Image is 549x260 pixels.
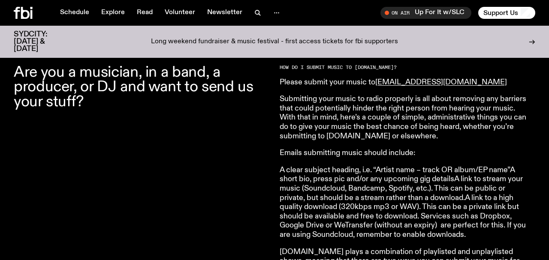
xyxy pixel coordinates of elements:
p: Long weekend fundraiser & music festival - first access tickets for fbi supporters [151,38,398,46]
a: Volunteer [160,7,200,19]
a: Explore [96,7,130,19]
p: A clear subject heading, i.e. “Artist name – track OR album/EP name”A short bio, press pic and/or... [280,166,527,240]
span: Support Us [483,9,518,17]
a: Schedule [55,7,94,19]
p: Emails submitting music should include: [280,149,527,158]
button: On AirUp For It w/SLC [380,7,471,19]
a: Read [132,7,158,19]
h2: HOW DO I SUBMIT MUSIC TO [DOMAIN_NAME]? [280,65,527,70]
p: Are you a musician, in a band, a producer, or DJ and want to send us your stuff? [14,65,269,109]
p: Please submit your music to [280,78,527,87]
h3: SYDCITY: [DATE] & [DATE] [14,31,69,53]
p: Submitting your music to radio properly is all about removing any barriers that could potentially... [280,95,527,141]
a: [EMAIL_ADDRESS][DOMAIN_NAME] [375,78,507,86]
a: Newsletter [202,7,247,19]
button: Support Us [478,7,535,19]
